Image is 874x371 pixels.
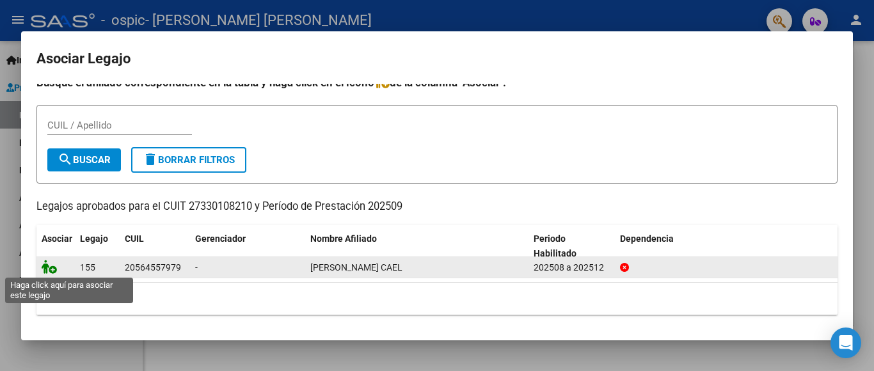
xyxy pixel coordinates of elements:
datatable-header-cell: Asociar [36,225,75,267]
span: Asociar [42,233,72,244]
datatable-header-cell: Gerenciador [190,225,305,267]
span: - [195,262,198,272]
div: 202508 a 202512 [534,260,610,275]
div: Open Intercom Messenger [830,328,861,358]
div: 20564557979 [125,260,181,275]
button: Buscar [47,148,121,171]
span: Legajo [80,233,108,244]
datatable-header-cell: Periodo Habilitado [528,225,615,267]
span: Periodo Habilitado [534,233,576,258]
span: Gerenciador [195,233,246,244]
h2: Asociar Legajo [36,47,838,71]
datatable-header-cell: Dependencia [615,225,838,267]
datatable-header-cell: Nombre Afiliado [305,225,528,267]
div: 1 registros [36,283,838,315]
button: Borrar Filtros [131,147,246,173]
span: Dependencia [620,233,674,244]
mat-icon: delete [143,152,158,167]
datatable-header-cell: CUIL [120,225,190,267]
p: Legajos aprobados para el CUIT 27330108210 y Período de Prestación 202509 [36,199,838,215]
span: CUIL [125,233,144,244]
span: Nombre Afiliado [310,233,377,244]
datatable-header-cell: Legajo [75,225,120,267]
span: GOROSITO MAXIMO CAEL [310,262,402,272]
span: 155 [80,262,95,272]
mat-icon: search [58,152,73,167]
span: Buscar [58,154,111,166]
span: Borrar Filtros [143,154,235,166]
